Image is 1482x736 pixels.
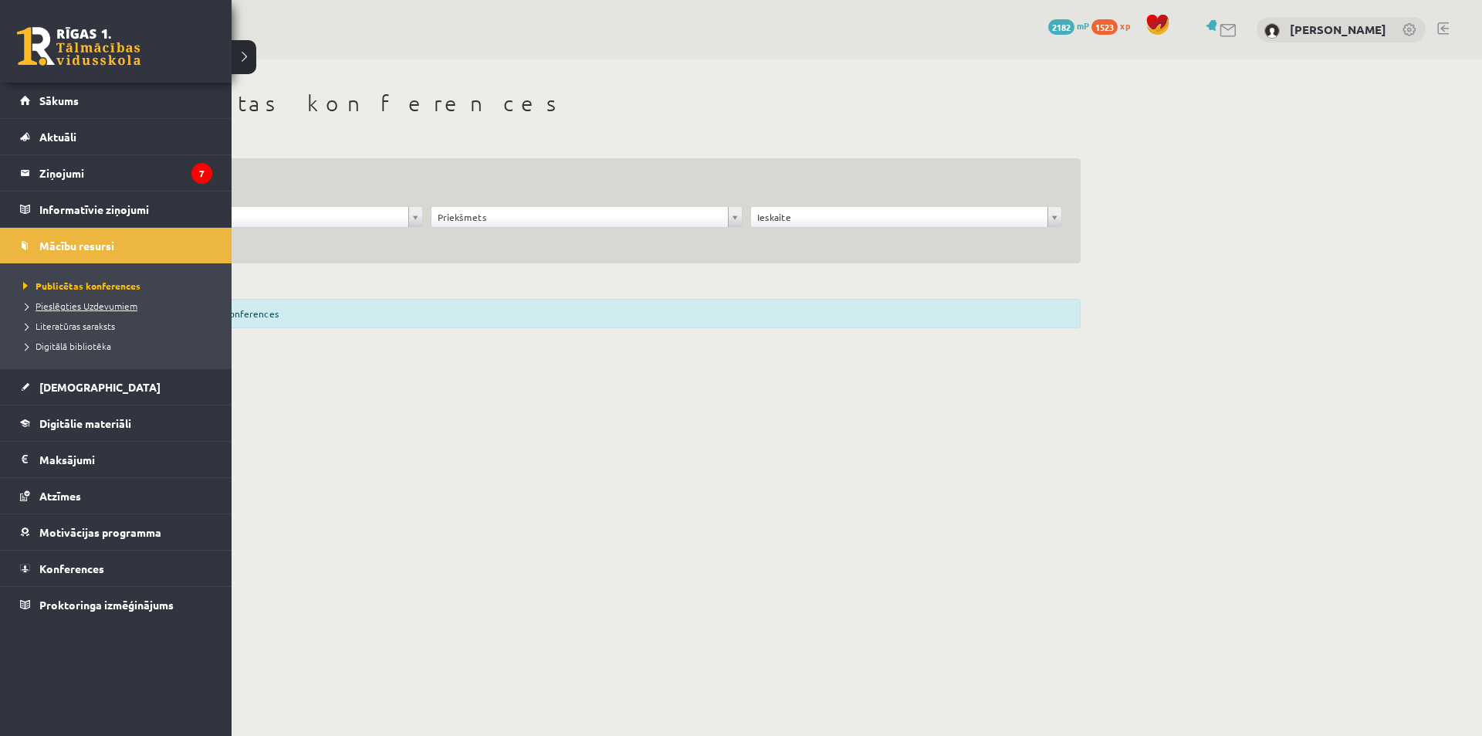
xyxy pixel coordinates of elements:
[39,561,104,575] span: Konferences
[39,155,212,191] legend: Ziņojumi
[19,280,140,292] span: Publicētas konferences
[20,155,212,191] a: Ziņojumi7
[19,340,111,352] span: Digitālā bibliotēka
[438,207,722,227] span: Priekšmets
[20,192,212,227] a: Informatīvie ziņojumi
[39,239,114,253] span: Mācību resursi
[19,339,216,353] a: Digitālā bibliotēka
[1048,19,1074,35] span: 2182
[1077,19,1089,32] span: mP
[431,207,742,227] a: Priekšmets
[1048,19,1089,32] a: 2182 mP
[39,130,76,144] span: Aktuāli
[19,299,216,313] a: Pieslēgties Uzdevumiem
[20,405,212,441] a: Digitālie materiāli
[20,228,212,263] a: Mācību resursi
[39,442,212,477] legend: Maksājumi
[1091,19,1138,32] a: 1523 xp
[39,93,79,107] span: Sākums
[20,442,212,477] a: Maksājumi
[1264,23,1280,39] img: Eduards Mārcis Ulmanis
[93,299,1081,328] div: Izvēlies filtrus, lai apskatītu konferences
[39,598,174,612] span: Proktoringa izmēģinājums
[751,207,1061,227] a: Ieskaite
[20,587,212,622] a: Proktoringa izmēģinājums
[1290,22,1386,37] a: [PERSON_NAME]
[1120,19,1130,32] span: xp
[20,514,212,550] a: Motivācijas programma
[20,478,212,514] a: Atzīmes
[93,90,1081,117] h1: Publicētas konferences
[20,369,212,405] a: [DEMOGRAPHIC_DATA]
[1091,19,1118,35] span: 1523
[757,207,1041,227] span: Ieskaite
[39,192,212,227] legend: Informatīvie ziņojumi
[20,119,212,154] a: Aktuāli
[39,416,131,430] span: Digitālie materiāli
[39,525,161,539] span: Motivācijas programma
[118,207,402,227] span: Klase
[17,27,140,66] a: Rīgas 1. Tālmācības vidusskola
[19,319,216,333] a: Literatūras saraksts
[191,163,212,184] i: 7
[19,300,137,312] span: Pieslēgties Uzdevumiem
[111,177,1044,198] h3: Filtrs:
[39,380,161,394] span: [DEMOGRAPHIC_DATA]
[20,551,212,586] a: Konferences
[39,489,81,503] span: Atzīmes
[19,279,216,293] a: Publicētas konferences
[19,320,115,332] span: Literatūras saraksts
[20,83,212,118] a: Sākums
[112,207,422,227] a: Klase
